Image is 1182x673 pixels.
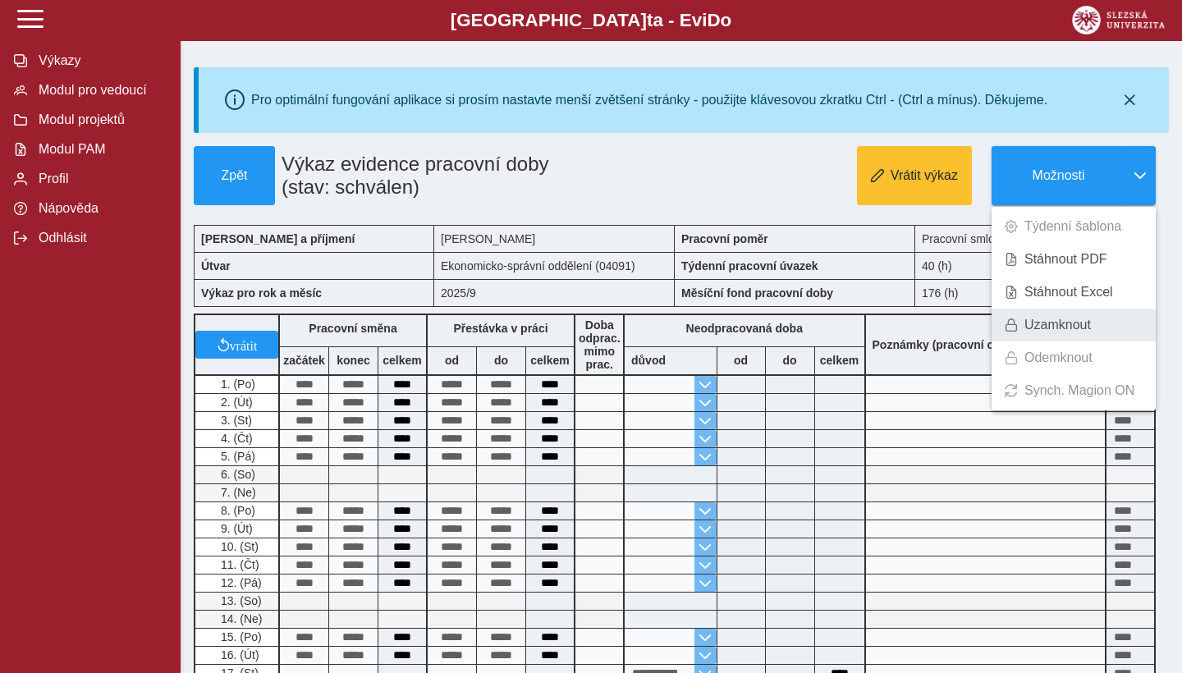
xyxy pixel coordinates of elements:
[34,231,167,245] span: Odhlásit
[201,286,322,300] b: Výkaz pro rok a měsíc
[218,468,255,481] span: 6. (So)
[1072,6,1165,34] img: logo_web_su.png
[866,338,1064,351] b: Poznámky (pracovní cesty, apod.)
[434,252,675,279] div: Ekonomicko-správní oddělení (04091)
[631,354,666,367] b: důvod
[434,279,675,307] div: 2025/9
[218,378,255,391] span: 1. (Po)
[915,252,1156,279] div: 40 (h)
[378,354,426,367] b: celkem
[201,168,268,183] span: Zpět
[428,354,476,367] b: od
[218,522,253,535] span: 9. (Út)
[201,232,355,245] b: [PERSON_NAME] a příjmení
[218,396,253,409] span: 2. (Út)
[915,279,1156,307] div: 176 (h)
[1024,318,1091,332] span: Uzamknout
[891,168,958,183] span: Vrátit výkaz
[34,112,167,127] span: Modul projektů
[218,648,259,662] span: 16. (Út)
[34,83,167,98] span: Modul pro vedoucí
[686,322,803,335] b: Neodpracovaná doba
[218,612,263,625] span: 14. (Ne)
[195,331,278,359] button: vrátit
[1006,168,1111,183] span: Možnosti
[681,232,768,245] b: Pracovní poměr
[194,146,275,205] button: Zpět
[34,172,167,186] span: Profil
[434,225,675,252] div: [PERSON_NAME]
[1024,286,1113,299] span: Stáhnout Excel
[681,286,833,300] b: Měsíční fond pracovní doby
[992,146,1125,205] button: Možnosti
[218,594,262,607] span: 13. (So)
[275,146,600,205] h1: Výkaz evidence pracovní doby (stav: schválen)
[309,322,396,335] b: Pracovní směna
[49,10,1133,31] b: [GEOGRAPHIC_DATA] a - Evi
[218,432,253,445] span: 4. (Čt)
[526,354,574,367] b: celkem
[230,338,258,351] span: vrátit
[453,322,547,335] b: Přestávka v práci
[707,10,720,30] span: D
[579,318,621,371] b: Doba odprac. mimo prac.
[218,630,262,643] span: 15. (Po)
[681,259,818,272] b: Týdenní pracovní úvazek
[477,354,525,367] b: do
[280,354,328,367] b: začátek
[915,225,1156,252] div: Pracovní smlouva
[721,10,732,30] span: o
[1024,253,1107,266] span: Stáhnout PDF
[218,558,259,571] span: 11. (Čt)
[218,504,255,517] span: 8. (Po)
[34,142,167,157] span: Modul PAM
[34,201,167,216] span: Nápověda
[766,354,814,367] b: do
[218,486,256,499] span: 7. (Ne)
[218,540,259,553] span: 10. (St)
[857,146,972,205] button: Vrátit výkaz
[201,259,231,272] b: Útvar
[218,414,252,427] span: 3. (St)
[218,450,255,463] span: 5. (Pá)
[251,93,1047,108] div: Pro optimální fungování aplikace si prosím nastavte menší zvětšení stránky - použijte klávesovou ...
[218,576,262,589] span: 12. (Pá)
[717,354,765,367] b: od
[34,53,167,68] span: Výkazy
[815,354,864,367] b: celkem
[647,10,653,30] span: t
[329,354,378,367] b: konec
